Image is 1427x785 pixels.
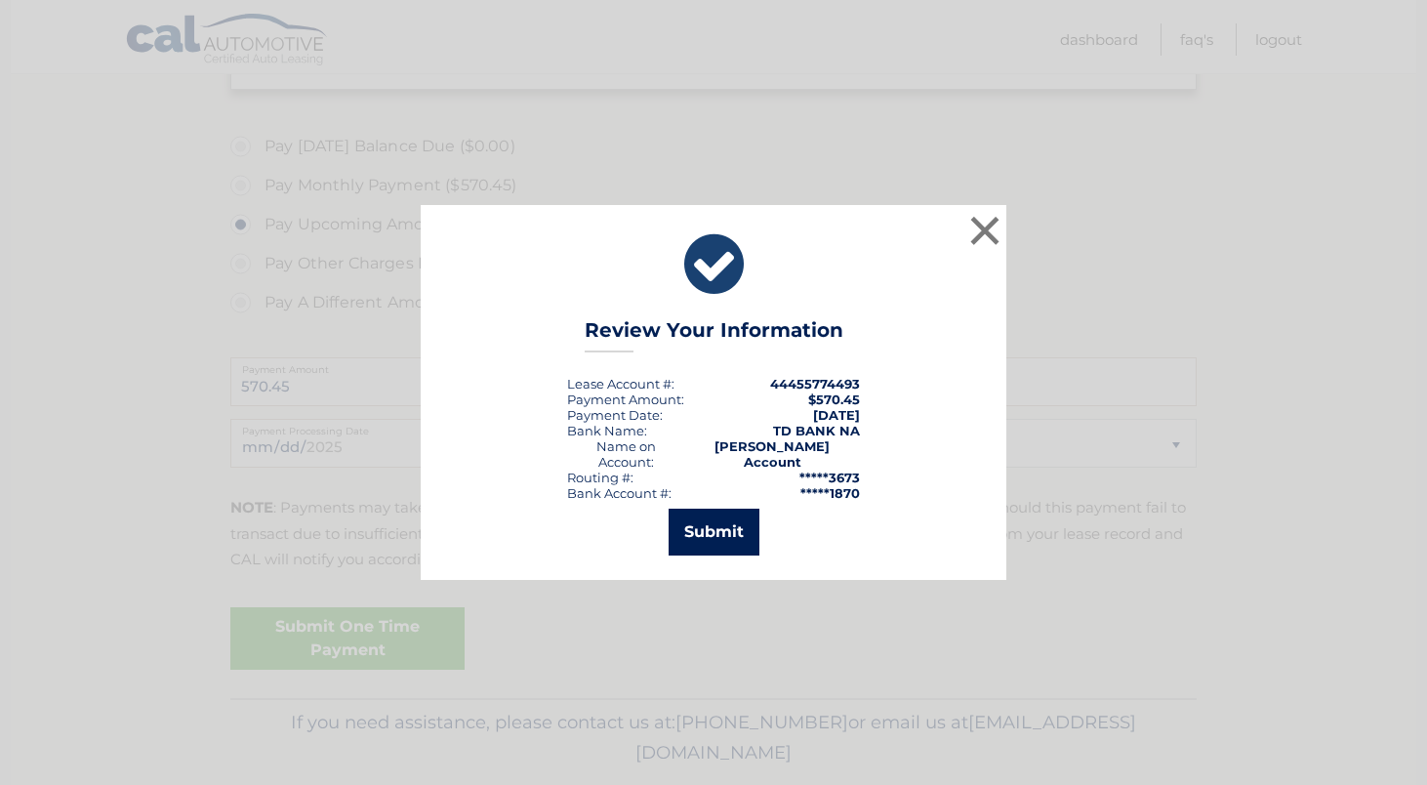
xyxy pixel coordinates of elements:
strong: [PERSON_NAME] Account [714,438,830,470]
strong: 44455774493 [770,376,860,392]
div: Routing #: [567,470,633,485]
div: Name on Account: [567,438,684,470]
div: Bank Account #: [567,485,672,501]
div: Payment Amount: [567,392,684,407]
span: Payment Date [567,407,660,423]
h3: Review Your Information [585,318,843,352]
div: : [567,407,663,423]
strong: TD BANK NA [773,423,860,438]
button: × [965,211,1004,250]
span: $570.45 [808,392,860,407]
div: Lease Account #: [567,376,674,392]
span: [DATE] [813,407,860,423]
button: Submit [669,509,759,556]
div: Bank Name: [567,423,647,438]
